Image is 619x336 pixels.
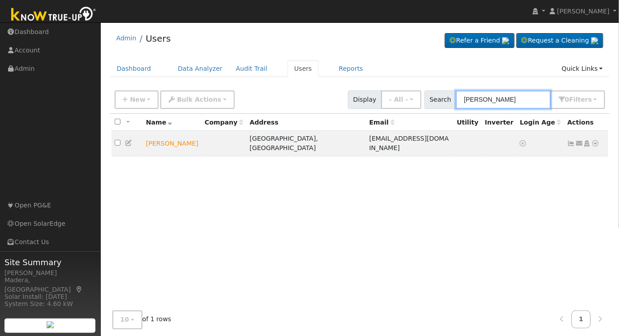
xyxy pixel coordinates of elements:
img: retrieve [591,37,598,44]
a: Dashboard [110,60,158,77]
a: Admin [116,34,137,42]
img: Know True-Up [7,5,101,25]
span: Days since last login [520,119,561,126]
span: Site Summary [4,256,96,268]
div: Utility [457,118,479,127]
input: Search [456,90,551,109]
img: retrieve [502,37,509,44]
div: Inverter [485,118,514,127]
div: System Size: 4.60 kW [4,299,96,309]
span: Filter [569,96,592,103]
span: Company name [205,119,243,126]
a: Users [288,60,319,77]
div: Madera, [GEOGRAPHIC_DATA] [4,276,96,294]
button: New [115,90,159,109]
a: 1 [572,311,591,328]
a: Login As [583,140,591,147]
a: Users [146,33,171,44]
div: Solar Install: [DATE] [4,292,96,302]
span: Bulk Actions [177,96,221,103]
a: Map [75,286,83,293]
span: Name [146,119,172,126]
div: Actions [567,118,605,127]
span: 10 [120,316,129,323]
span: New [130,96,145,103]
td: [GEOGRAPHIC_DATA], [GEOGRAPHIC_DATA] [246,131,366,156]
div: Address [250,118,363,127]
a: Reports [332,60,370,77]
button: - All - [381,90,421,109]
a: Request a Cleaning [516,33,603,48]
button: 0Filters [550,90,605,109]
span: [EMAIL_ADDRESS][DOMAIN_NAME] [370,135,449,151]
a: No login access [520,140,528,147]
span: Search [425,90,456,109]
a: Data Analyzer [171,60,229,77]
a: Other actions [592,139,600,148]
button: Bulk Actions [160,90,234,109]
a: carlosnapoles@icloud.com [576,139,584,148]
td: Lead [143,131,202,156]
span: Display [348,90,382,109]
span: [PERSON_NAME] [557,8,610,15]
span: s [588,96,592,103]
span: Email [370,119,395,126]
div: [PERSON_NAME] [4,268,96,278]
img: retrieve [47,321,54,328]
button: 10 [112,311,142,329]
span: of 1 rows [112,311,172,329]
a: Quick Links [555,60,610,77]
a: Audit Trail [229,60,274,77]
a: Edit User [125,139,133,146]
a: Not connected [567,140,576,147]
a: Refer a Friend [445,33,515,48]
